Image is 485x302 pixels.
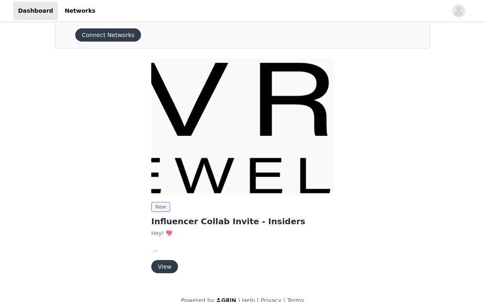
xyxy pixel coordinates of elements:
img: Evry Jewels [151,58,334,195]
div: avatar [455,5,462,18]
button: View [151,260,178,273]
h2: Influencer Collab Invite - Insiders [151,215,334,228]
a: View [151,264,178,270]
span: New [151,202,170,212]
button: Connect Networks [75,28,141,42]
p: Hey! 💖 [151,229,334,237]
a: Networks [60,2,100,20]
a: Dashboard [13,2,58,20]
